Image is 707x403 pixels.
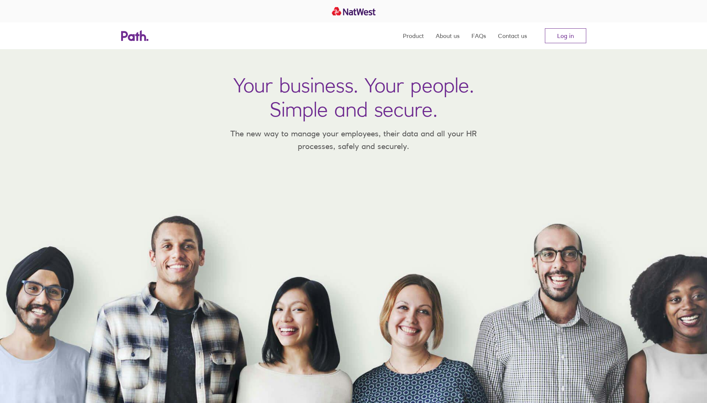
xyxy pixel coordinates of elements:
a: About us [436,22,460,49]
a: Contact us [498,22,527,49]
a: Log in [545,28,586,43]
p: The new way to manage your employees, their data and all your HR processes, safely and securely. [220,127,488,152]
a: Product [403,22,424,49]
a: FAQs [471,22,486,49]
h1: Your business. Your people. Simple and secure. [233,73,474,121]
